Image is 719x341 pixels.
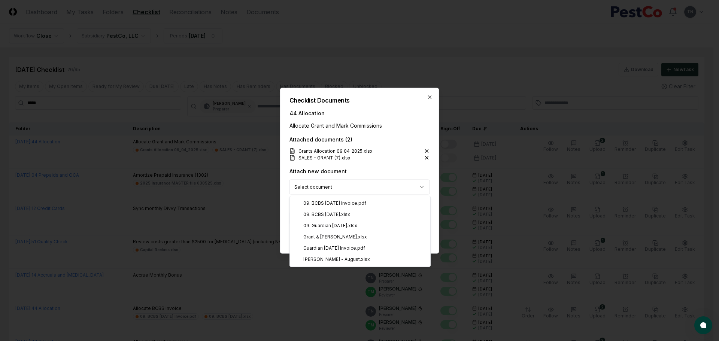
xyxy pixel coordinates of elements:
[303,256,370,263] span: [PERSON_NAME] - August.xlsx
[303,234,367,240] span: Grant & [PERSON_NAME].xlsx
[303,200,366,207] span: 09. BCBS [DATE] Invoice.pdf
[303,245,365,252] span: Guardian [DATE] Invoice.pdf
[303,222,357,229] span: 09. Guardian [DATE].xlsx
[303,211,350,218] span: 09. BCBS [DATE].xlsx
